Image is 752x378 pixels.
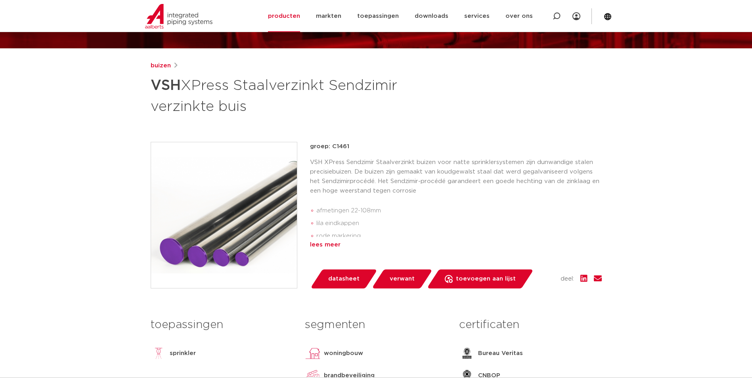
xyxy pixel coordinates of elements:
[310,142,602,151] p: groep: C1461
[390,273,415,285] span: verwant
[151,346,166,361] img: sprinkler
[151,142,297,288] img: Product Image for VSH XPress Staalverzinkt Sendzimir verzinkte buis
[151,61,171,71] a: buizen
[459,346,475,361] img: Bureau Veritas
[459,317,601,333] h3: certificaten
[561,274,574,284] span: deel:
[151,74,448,116] h1: XPress Staalverzinkt Sendzimir verzinkte buis
[456,273,516,285] span: toevoegen aan lijst
[310,240,602,250] div: lees meer
[151,78,181,93] strong: VSH
[316,230,602,242] li: rode markering
[316,217,602,230] li: lila eindkappen
[371,269,432,288] a: verwant
[478,349,523,358] p: Bureau Veritas
[310,269,377,288] a: datasheet
[324,349,363,358] p: woningbouw
[316,204,602,217] li: afmetingen 22-108mm
[310,158,602,196] p: VSH XPress Sendzimir Staalverzinkt buizen voor natte sprinklersystemen zijn dunwandige stalen pre...
[305,317,447,333] h3: segmenten
[328,273,360,285] span: datasheet
[170,349,196,358] p: sprinkler
[151,317,293,333] h3: toepassingen
[305,346,321,361] img: woningbouw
